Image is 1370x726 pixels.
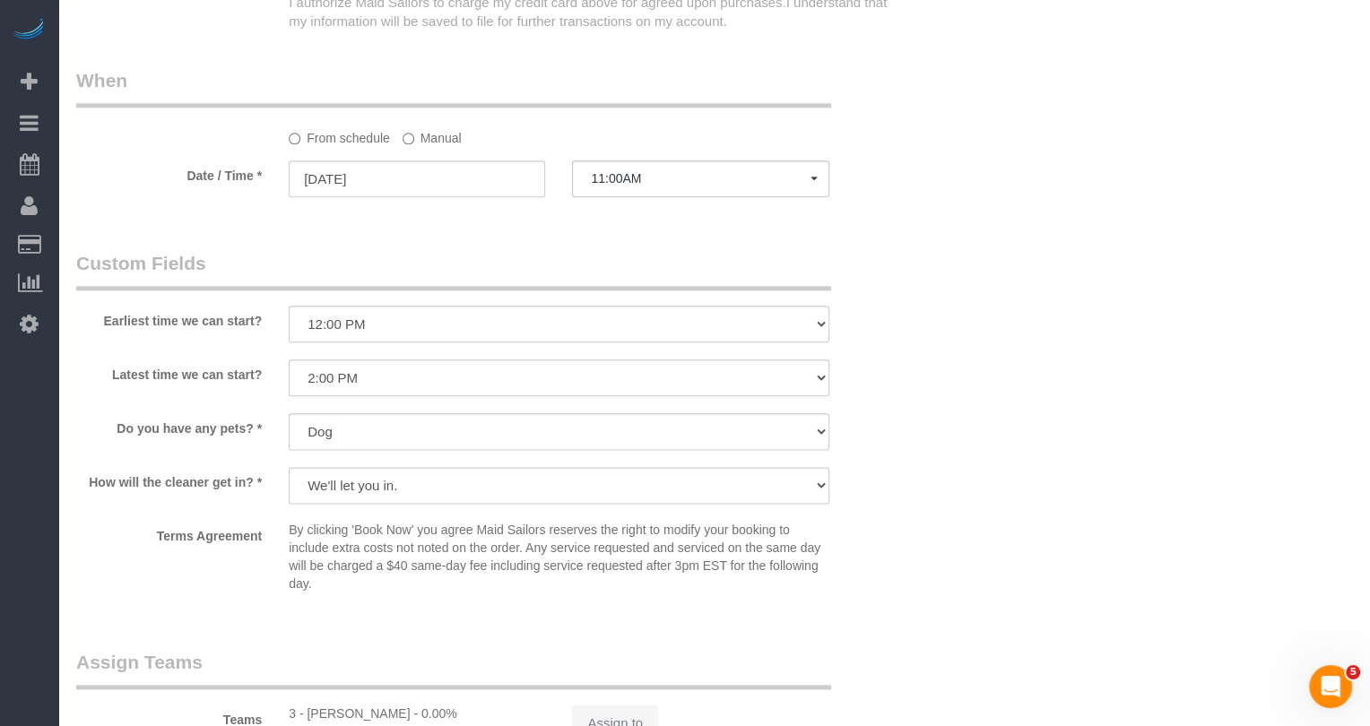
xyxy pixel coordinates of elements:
button: 11:00AM [572,160,828,197]
div: 3 - [PERSON_NAME] - 0.00% [289,704,545,722]
legend: Custom Fields [76,250,831,290]
label: How will the cleaner get in? * [63,467,275,491]
span: 5 [1346,665,1360,679]
label: Manual [403,123,462,147]
label: Earliest time we can start? [63,306,275,330]
input: Manual [403,133,414,144]
p: By clicking 'Book Now' you agree Maid Sailors reserves the right to modify your booking to includ... [289,521,828,592]
label: From schedule [289,123,390,147]
label: Latest time we can start? [63,359,275,384]
label: Do you have any pets? * [63,413,275,437]
input: MM/DD/YYYY [289,160,545,197]
span: 11:00AM [591,171,810,186]
label: Date / Time * [63,160,275,185]
img: Automaid Logo [11,18,47,43]
label: Terms Agreement [63,521,275,545]
input: From schedule [289,133,300,144]
legend: Assign Teams [76,649,831,689]
iframe: Intercom live chat [1309,665,1352,708]
legend: When [76,67,831,108]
